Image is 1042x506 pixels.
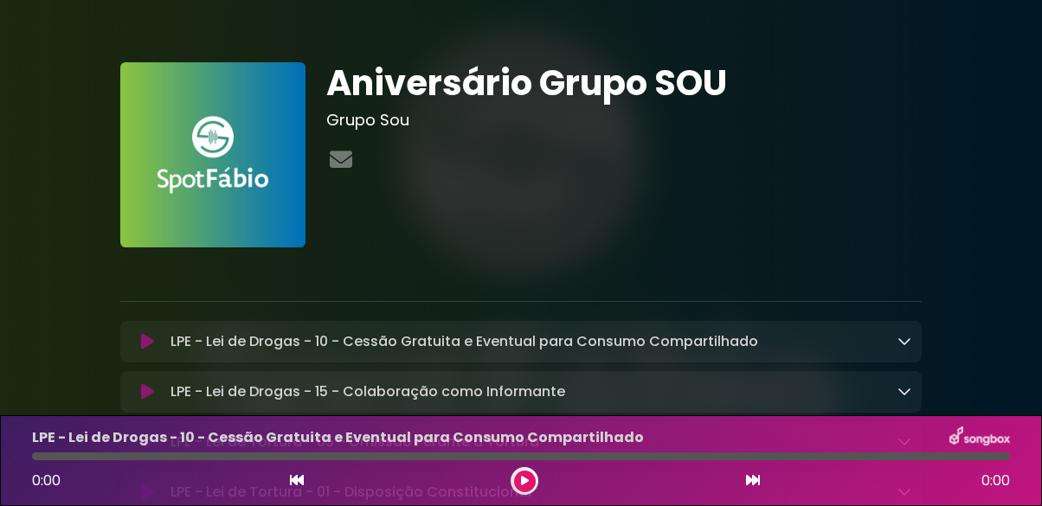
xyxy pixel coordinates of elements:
[981,471,1010,491] span: 0:00
[170,381,565,402] p: LPE - Lei de Drogas - 15 - Colaboração como Informante
[949,426,1010,449] img: songbox-logo-white.png
[32,427,644,448] p: LPE - Lei de Drogas - 10 - Cessão Gratuita e Eventual para Consumo Compartilhado
[326,111,923,130] h3: Grupo Sou
[170,331,758,352] p: LPE - Lei de Drogas - 10 - Cessão Gratuita e Eventual para Consumo Compartilhado
[32,471,61,490] span: 0:00
[120,62,306,247] img: FAnVhLgaRSStWruMDZa6
[326,62,923,104] h1: Aniversário Grupo SOU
